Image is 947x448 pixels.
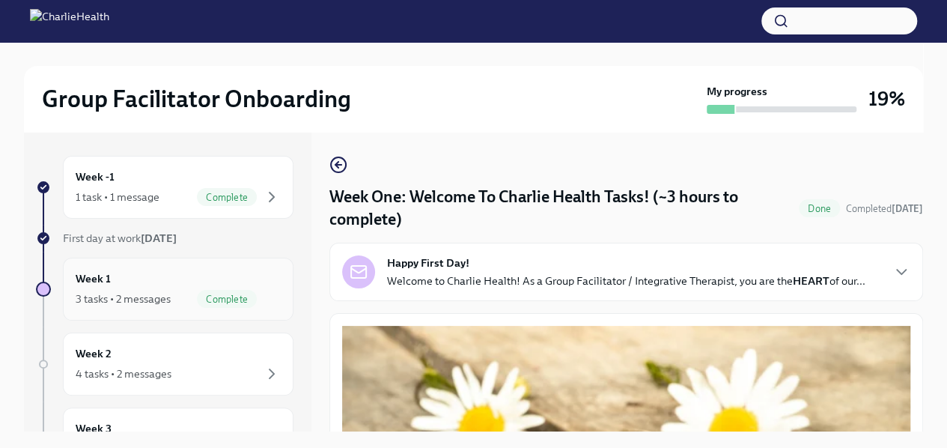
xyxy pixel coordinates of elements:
h3: 19% [868,85,905,112]
p: Welcome to Charlie Health! As a Group Facilitator / Integrative Therapist, you are the of our... [387,273,865,288]
img: CharlieHealth [30,9,109,33]
h2: Group Facilitator Onboarding [42,84,351,114]
span: Complete [197,294,257,305]
div: 3 tasks • 2 messages [76,291,171,306]
span: Done [799,203,840,214]
h4: Week One: Welcome To Charlie Health Tasks! (~3 hours to complete) [329,186,793,231]
strong: My progress [707,84,767,99]
span: September 23rd, 2025 13:45 [846,202,923,216]
span: Complete [197,192,257,203]
h6: Week 1 [76,270,111,287]
div: 1 task • 1 message [76,190,159,205]
span: Completed [846,203,923,214]
strong: HEART [793,274,829,288]
strong: [DATE] [892,203,923,214]
a: Week 13 tasks • 2 messagesComplete [36,258,293,321]
h6: Week 3 [76,420,112,437]
span: First day at work [63,231,177,245]
a: Week 24 tasks • 2 messages [36,333,293,396]
strong: Happy First Day! [387,255,469,270]
h6: Week -1 [76,169,115,185]
a: First day at work[DATE] [36,231,293,246]
h6: Week 2 [76,345,112,362]
a: Week -11 task • 1 messageComplete [36,156,293,219]
div: 4 tasks • 2 messages [76,366,171,381]
strong: [DATE] [141,231,177,245]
